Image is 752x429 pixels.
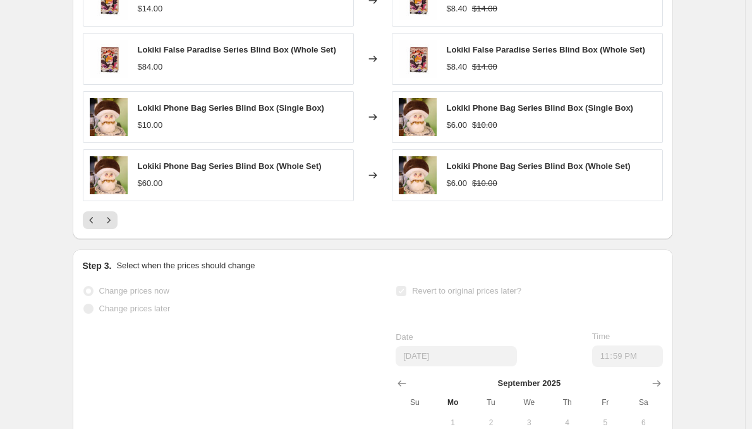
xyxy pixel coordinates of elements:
input: 12:00 [592,345,663,367]
input: 9/7/2025 [396,346,517,366]
span: Date [396,332,413,342]
span: Tu [477,397,505,407]
strike: $14.00 [472,61,497,73]
div: $84.00 [138,61,163,73]
th: Thursday [548,392,586,413]
nav: Pagination [83,211,118,229]
span: 2 [477,418,505,428]
span: 3 [515,418,543,428]
span: Change prices later [99,304,171,313]
img: CopyofP-16800110278_23_bcf2b973-c169-44b2-a5b4-69c161d742c2_80x.jpg [90,98,128,136]
img: CopyofP-16800110278_9_a3e85f1a-60db-4bde-b4ff-985d489bfd1e_80x.jpg [90,40,128,78]
div: $14.00 [138,3,163,15]
button: Show previous month, August 2025 [393,375,411,392]
span: 5 [591,418,619,428]
p: Select when the prices should change [116,259,255,272]
strike: $10.00 [472,177,497,190]
div: $8.40 [447,3,468,15]
span: Lokiki Phone Bag Series Blind Box (Whole Set) [447,161,631,171]
th: Saturday [624,392,662,413]
span: We [515,397,543,407]
span: Su [401,397,428,407]
span: Fr [591,397,619,407]
div: $10.00 [138,119,163,132]
span: Revert to original prices later? [412,286,521,295]
button: Previous [83,211,100,229]
img: CopyofP-16800110278_23_bcf2b973-c169-44b2-a5b4-69c161d742c2_80x.jpg [399,98,437,136]
img: CopyofP-16800110278_23_bcf2b973-c169-44b2-a5b4-69c161d742c2_80x.jpg [90,156,128,194]
th: Sunday [396,392,434,413]
span: Lokiki Phone Bag Series Blind Box (Single Box) [138,103,324,113]
span: 6 [629,418,657,428]
strike: $14.00 [472,3,497,15]
strike: $10.00 [472,119,497,132]
img: CopyofP-16800110278_23_bcf2b973-c169-44b2-a5b4-69c161d742c2_80x.jpg [399,156,437,194]
span: Sa [629,397,657,407]
div: $8.40 [447,61,468,73]
th: Monday [434,392,472,413]
div: $6.00 [447,177,468,190]
span: Time [592,332,610,341]
div: $6.00 [447,119,468,132]
th: Friday [586,392,624,413]
span: 1 [439,418,467,428]
span: Lokiki False Paradise Series Blind Box (Whole Set) [138,45,336,54]
button: Show next month, October 2025 [648,375,665,392]
button: Next [100,211,118,229]
img: CopyofP-16800110278_9_a3e85f1a-60db-4bde-b4ff-985d489bfd1e_80x.jpg [399,40,437,78]
th: Wednesday [510,392,548,413]
span: Lokiki Phone Bag Series Blind Box (Whole Set) [138,161,322,171]
span: Lokiki False Paradise Series Blind Box (Whole Set) [447,45,645,54]
span: Change prices now [99,286,169,295]
h2: Step 3. [83,259,112,272]
span: Lokiki Phone Bag Series Blind Box (Single Box) [447,103,633,113]
th: Tuesday [472,392,510,413]
span: Mo [439,397,467,407]
span: 4 [553,418,581,428]
div: $60.00 [138,177,163,190]
span: Th [553,397,581,407]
